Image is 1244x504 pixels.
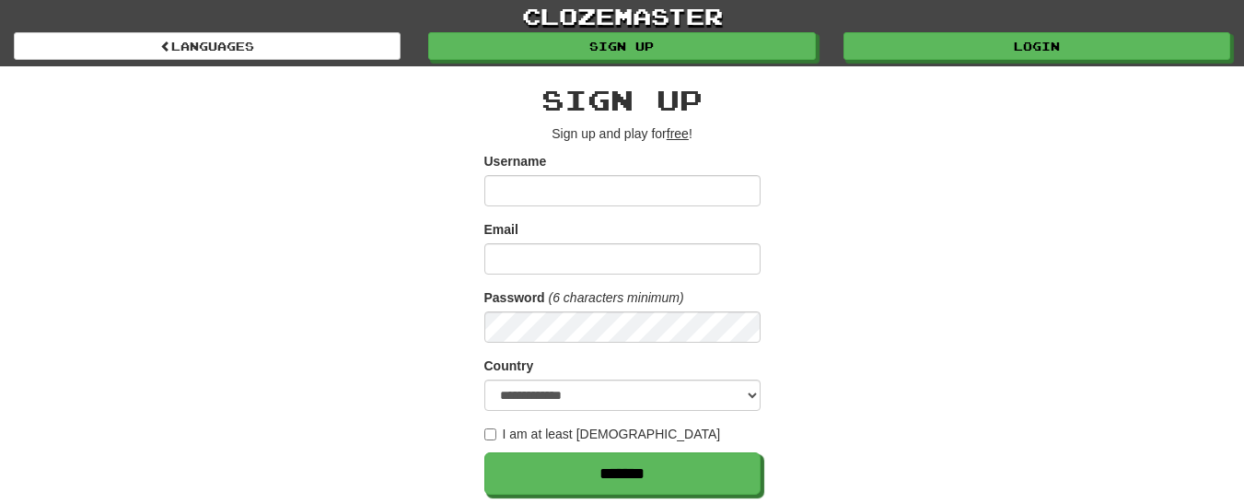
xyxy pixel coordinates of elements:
[484,152,547,170] label: Username
[428,32,815,60] a: Sign up
[484,357,534,375] label: Country
[667,126,689,141] u: free
[484,220,518,239] label: Email
[549,290,684,305] em: (6 characters minimum)
[843,32,1230,60] a: Login
[484,85,761,115] h2: Sign up
[484,288,545,307] label: Password
[484,124,761,143] p: Sign up and play for !
[484,425,721,443] label: I am at least [DEMOGRAPHIC_DATA]
[484,428,496,440] input: I am at least [DEMOGRAPHIC_DATA]
[14,32,401,60] a: Languages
